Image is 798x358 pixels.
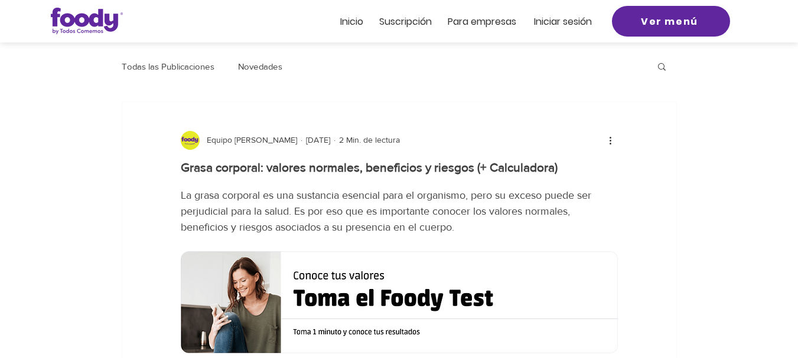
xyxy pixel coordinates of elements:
[120,42,644,90] nav: Blog
[448,17,516,27] a: Para empresas
[534,17,592,27] a: Iniciar sesión
[340,15,363,28] span: Inicio
[534,15,592,28] span: Iniciar sesión
[379,17,432,27] a: Suscripción
[604,133,618,147] button: Más acciones
[181,251,618,353] a: Banner para tomar el foody Test
[339,135,400,144] span: 2 Min. de lectura
[729,290,786,346] iframe: Messagebird Livechat Widget
[51,8,123,34] img: Logo_Foody V2.0.0 (3).png
[656,61,667,71] div: Buscar
[379,15,432,28] span: Suscripción
[448,15,459,28] span: Pa
[238,60,282,73] a: Novedades
[181,159,618,176] h1: Grasa corporal: valores normales, beneficios y riesgos (+ Calculadora)
[181,189,594,233] span: La grasa corporal es una sustancia esencial para el organismo, pero su exceso puede ser perjudici...
[641,14,698,29] span: Ver menú
[122,60,214,73] a: Todas las Publicaciones
[306,135,330,144] span: 29 mar 2023
[340,17,363,27] a: Inicio
[459,15,516,28] span: ra empresas
[612,6,730,37] a: Ver menú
